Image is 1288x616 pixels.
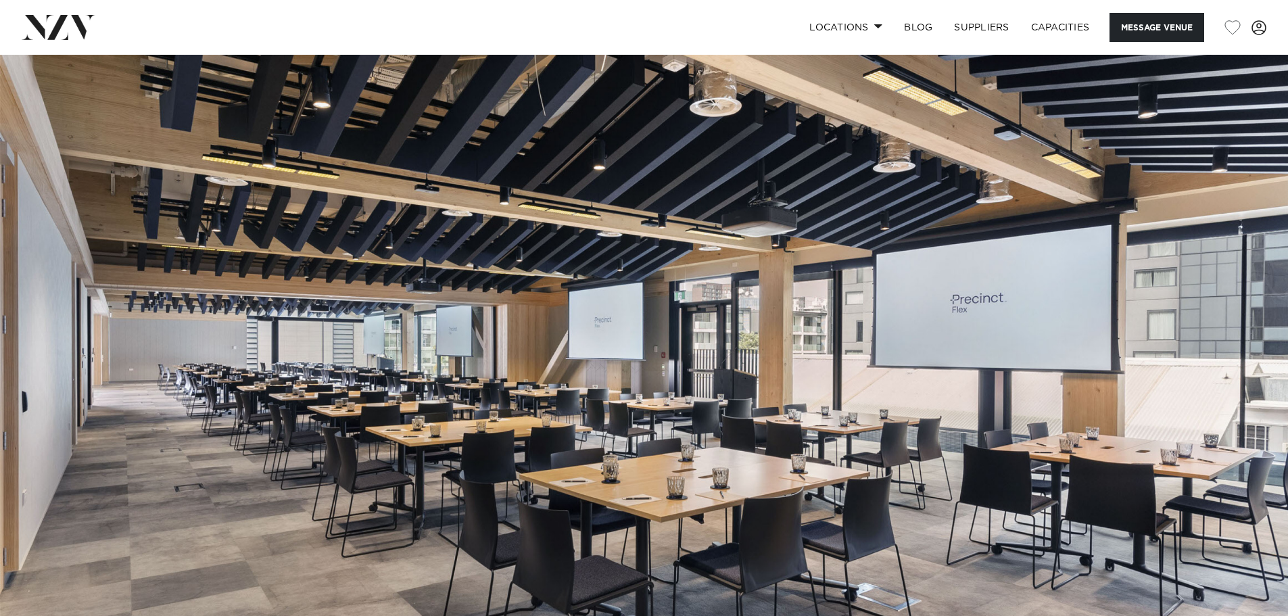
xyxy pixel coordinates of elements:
[943,13,1020,42] a: SUPPLIERS
[798,13,893,42] a: Locations
[1020,13,1101,42] a: Capacities
[893,13,943,42] a: BLOG
[1110,13,1204,42] button: Message Venue
[22,15,95,39] img: nzv-logo.png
